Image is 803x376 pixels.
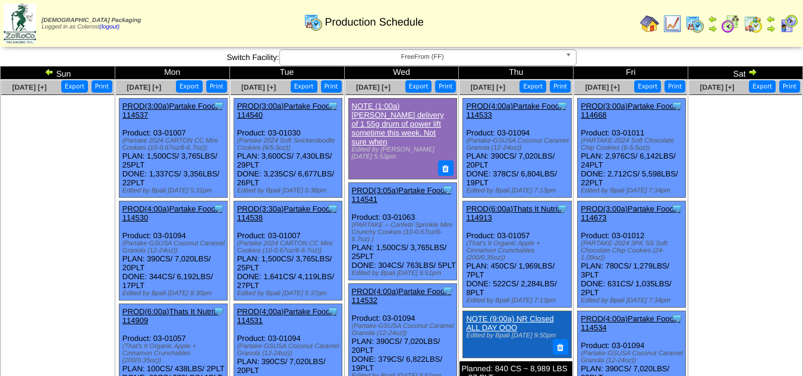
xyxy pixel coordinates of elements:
[556,203,568,214] img: Tooltip
[213,203,225,214] img: Tooltip
[119,99,227,198] div: Product: 03-01007 PLAN: 1,500CS / 3,765LBS / 25PLT DONE: 1,337CS / 3,356LBS / 22PLT
[585,83,620,91] a: [DATE] [+]
[115,67,229,80] td: Mon
[234,99,342,198] div: Product: 03-01030 PLAN: 3,600CS / 7,430LBS / 29PLT DONE: 3,235CS / 6,677LBS / 26PLT
[574,67,688,80] td: Fri
[352,270,456,277] div: Edited by Bpali [DATE] 5:51pm
[122,307,220,325] a: PROD(6:00a)Thats It Nutriti-114909
[119,201,227,301] div: Product: 03-01094 PLAN: 390CS / 7,020LBS / 20PLT DONE: 344CS / 6,192LBS / 17PLT
[671,100,683,112] img: Tooltip
[4,4,36,43] img: zoroco-logo-small.webp
[229,67,344,80] td: Tue
[708,14,717,24] img: arrowleft.gif
[466,137,571,151] div: (Partake-GSUSA Coconut Caramel Granola (12-24oz))
[471,83,505,91] a: [DATE] [+]
[405,80,432,93] button: Export
[321,80,342,93] button: Print
[352,222,456,243] div: (PARTAKE – Confetti Sprinkle Mini Crunchy Cookies (10-0.67oz/6-6.7oz) )
[285,50,560,64] span: FreeFrom (FF)
[127,83,161,91] a: [DATE] [+]
[122,102,222,119] a: PROD(3:00a)Partake Foods-114537
[1,67,115,80] td: Sun
[640,14,659,33] img: home.gif
[352,146,452,160] div: Edited by [PERSON_NAME] [DATE] 5:53pm
[581,240,685,261] div: (PARTAKE-2024 3PK SS Soft Chocolate Chip Cookies (24-1.09oz))
[779,80,800,93] button: Print
[61,80,88,93] button: Export
[327,100,339,112] img: Tooltip
[459,67,574,80] td: Thu
[213,100,225,112] img: Tooltip
[356,83,391,91] a: [DATE] [+]
[466,314,553,332] a: NOTE (9:00a) NR Closed ALL DAY OOO
[344,67,459,80] td: Wed
[237,343,342,357] div: (Partake-GSUSA Coconut Caramel Granola (12-24oz))
[304,12,323,31] img: calendarprod.gif
[463,201,571,308] div: Product: 03-01057 PLAN: 450CS / 1,969LBS / 7PLT DONE: 522CS / 2,284LBS / 8PLT
[352,186,452,204] a: PROD(3:05a)Partake Foods-114541
[442,184,454,195] img: Tooltip
[708,24,717,33] img: arrowright.gif
[45,67,54,77] img: arrowleft.gif
[519,80,546,93] button: Export
[671,203,683,214] img: Tooltip
[581,314,681,332] a: PROD(4:00a)Partake Foods-114534
[99,24,119,30] a: (logout)
[466,204,563,222] a: PROD(6:00a)Thats It Nutriti-114913
[665,80,685,93] button: Print
[122,290,227,297] div: Edited by Bpali [DATE] 8:30pm
[122,204,222,222] a: PROD(4:00a)Partake Foods-114530
[325,16,424,29] span: Production Schedule
[550,80,571,93] button: Print
[237,204,337,222] a: PROD(3:30a)Partake Foods-114538
[122,137,227,151] div: (Partake 2024 CARTON CC Mini Cookies (10-0.67oz/6-6.7oz))
[578,99,686,198] div: Product: 03-01011 PLAN: 2,976CS / 6,142LBS / 24PLT DONE: 2,712CS / 5,598LBS / 22PLT
[42,17,141,24] span: [DEMOGRAPHIC_DATA] Packaging
[748,67,757,77] img: arrowright.gif
[466,240,571,261] div: (That's It Organic Apple + Cinnamon Crunchables (200/0.35oz))
[581,187,685,194] div: Edited by Bpali [DATE] 7:34pm
[176,80,203,93] button: Export
[749,80,776,93] button: Export
[581,204,681,222] a: PROD(3:00a)Partake Foods-114673
[700,83,734,91] a: [DATE] [+]
[466,102,566,119] a: PROD(4:00a)Partake Foods-114533
[688,67,803,80] td: Sat
[553,339,568,355] button: Delete Note
[234,201,342,301] div: Product: 03-01007 PLAN: 1,500CS / 3,765LBS / 25PLT DONE: 1,641CS / 4,119LBS / 27PLT
[466,187,571,194] div: Edited by Bpali [DATE] 7:13pm
[241,83,276,91] a: [DATE] [+]
[122,240,227,254] div: (Partake-GSUSA Coconut Caramel Granola (12-24oz))
[466,297,571,304] div: Edited by Bpali [DATE] 7:13pm
[779,14,798,33] img: calendarcustomer.gif
[435,80,456,93] button: Print
[581,137,685,151] div: (PARTAKE-2024 Soft Chocolate Chip Cookies (6-5.5oz))
[122,187,227,194] div: Edited by Bpali [DATE] 5:31pm
[581,102,681,119] a: PROD(3:00a)Partake Foods-114668
[42,17,141,30] span: Logged in as Colerost
[12,83,46,91] a: [DATE] [+]
[766,14,776,24] img: arrowleft.gif
[685,14,704,33] img: calendarprod.gif
[206,80,227,93] button: Print
[327,203,339,214] img: Tooltip
[237,240,342,254] div: (Partake 2024 CARTON CC Mini Cookies (10-0.67oz/6-6.7oz))
[556,100,568,112] img: Tooltip
[581,350,685,364] div: (Partake-GSUSA Coconut Caramel Granola (12-24oz))
[237,187,342,194] div: Edited by Bpali [DATE] 5:38pm
[463,99,571,198] div: Product: 03-01094 PLAN: 390CS / 7,020LBS / 20PLT DONE: 378CS / 6,804LBS / 19PLT
[92,80,112,93] button: Print
[352,102,444,146] a: NOTE (1:00a) [PERSON_NAME] delivery of 1 55g drum of power lift sometime this week. Not sure when
[352,323,456,337] div: (Partake-GSUSA Coconut Caramel Granola (12-24oz))
[671,312,683,324] img: Tooltip
[327,305,339,317] img: Tooltip
[766,24,776,33] img: arrowright.gif
[213,305,225,317] img: Tooltip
